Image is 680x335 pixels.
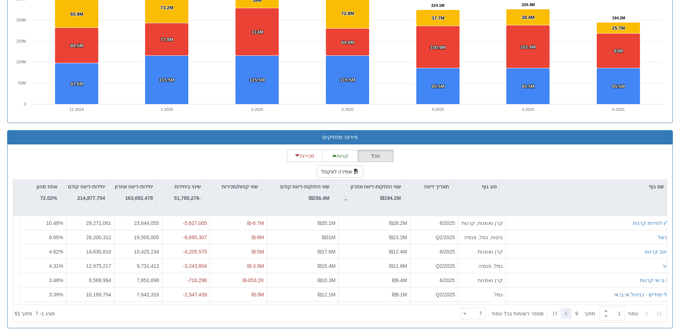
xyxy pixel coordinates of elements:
[452,180,500,193] div: סוג גוף
[23,291,63,298] div: 3.39 %
[24,102,26,106] text: 0
[159,77,174,83] tspan: 115.5M
[251,107,263,112] text: 2-2025
[309,195,329,201] strong: ₪256.4M
[522,15,535,20] tspan: 38.4M
[117,220,159,227] div: 23,644,055
[413,276,455,284] div: 6/2025
[658,233,670,241] button: הראל
[322,234,336,240] span: ₪31M
[23,276,63,284] div: 3.48 %
[69,276,111,284] div: 8,568,994
[69,291,111,298] div: 10,189,754
[432,107,444,112] text: 4-2025
[117,233,159,241] div: 19,505,005
[614,48,623,54] tspan: 83M
[413,220,455,227] div: 6/2025
[125,195,153,201] strong: 163,092,478
[340,77,355,83] tspan: 115.5M
[612,16,625,20] tspan: 194.2M
[117,248,159,255] div: 10,425,234
[392,277,407,283] span: ₪9.4M
[19,81,26,85] text: 50M
[247,220,264,226] span: ₪-6.7M
[461,276,503,284] div: קרן נאמנות
[243,277,264,283] span: ₪-853.2K
[161,107,173,112] text: 1-2025
[318,263,336,269] span: ₪15.4M
[23,248,63,255] div: 4.62 %
[614,291,670,298] div: על יסודיים - בניהול אי.בי.אי
[68,183,105,191] p: יחידות-דיווח קודם
[69,262,111,269] div: 12,975,217
[252,234,264,240] span: ₪-8M
[160,5,173,10] tspan: 73.2M
[522,107,534,112] text: 5-2025
[160,37,173,42] tspan: 77.8M
[318,291,336,297] span: ₪12.1M
[389,248,407,254] span: ₪12.4M
[117,276,159,284] div: 7,852,698
[287,150,323,162] button: מכירות
[318,220,336,226] span: ₪35.1M
[70,11,83,17] tspan: 65.9M
[174,183,201,191] p: שינוי ביחידות
[70,43,83,48] tspan: 84.5M
[117,262,159,269] div: 9,731,413
[461,291,503,298] div: גמל
[36,183,57,191] p: אחוז מהון
[16,60,26,64] text: 100M
[662,262,670,269] button: מור
[522,3,535,7] tspan: 226.4M
[318,277,336,283] span: ₪10.3M
[165,262,207,269] div: -3,243,804
[389,263,407,269] span: ₪11.6M
[69,233,111,241] div: 26,200,312
[432,15,445,21] tspan: 37.7M
[69,107,84,112] text: 12-2024
[252,248,264,254] span: ₪-5M
[431,3,445,8] tspan: 224.1M
[351,183,401,191] p: שווי החזקות-דיווח אחרון
[430,45,446,50] tspan: 100.9M
[461,262,503,269] div: גמל, פנסיה
[341,40,354,45] tspan: 64.6M
[640,276,670,284] button: אי.בי.אי קרנות
[117,291,159,298] div: 7,642,316
[458,306,665,321] div: ‏ מתוך
[23,262,63,269] div: 4.31 %
[461,233,503,241] div: ביטוח, גמל, פנסיה
[204,180,261,193] div: שווי קניות/מכירות
[247,263,264,269] span: ₪-3.9M
[413,233,455,241] div: Q2/2025
[389,234,407,240] span: ₪23.2M
[13,134,667,141] h3: פירוט מחזיקים
[520,44,536,50] tspan: 102.4M
[165,233,207,241] div: -6,695,307
[413,248,455,255] div: 6/2025
[115,183,153,191] p: יחידות-דיווח אחרון
[322,150,358,162] button: קניות
[15,306,55,321] div: ‏מציג 1 - 7 ‏ מתוך 61
[522,84,535,89] tspan: 85.5M
[69,220,111,227] div: 29,271,061
[491,310,544,317] span: ‏מספר רשומות בכל עמוד
[461,220,503,227] div: קרן נאמנות, קרנות סל
[317,166,364,178] button: שמירה לאקסל
[165,291,207,298] div: -2,547,439
[77,195,105,201] strong: 214,877,754
[165,276,207,284] div: -716,296
[280,183,329,191] p: שווי החזקות-דיווח קודם
[165,220,207,227] div: -5,627,005
[318,248,336,254] span: ₪17.6M
[40,195,57,201] strong: 72.02%
[461,248,503,255] div: קרן נאמנות
[174,195,201,201] strong: -51,785,276
[16,18,26,22] text: 200M
[645,248,670,255] div: מיטב קרנות
[16,39,26,43] text: 150M
[69,248,111,255] div: 14,630,810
